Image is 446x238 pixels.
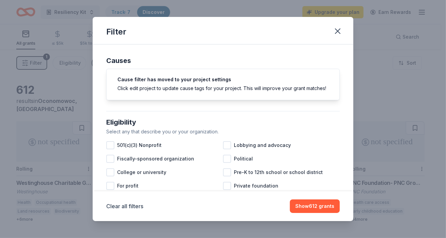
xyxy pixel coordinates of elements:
[106,202,143,210] button: Clear all filters
[117,85,329,92] div: Click edit project to update cause tags for your project. This will improve your grant matches!
[106,117,340,128] div: Eligibility
[234,141,291,149] span: Lobbying and advocacy
[290,199,340,213] button: Show612 grants
[117,141,162,149] span: 501(c)(3) Nonprofit
[234,168,323,176] span: Pre-K to 12th school or school district
[117,168,166,176] span: College or university
[117,77,329,82] h5: Cause filter has moved to your project settings
[106,26,126,37] div: Filter
[117,182,138,190] span: For profit
[234,155,253,163] span: Political
[234,182,278,190] span: Private foundation
[117,155,194,163] span: Fiscally-sponsored organization
[106,128,340,136] div: Select any that describe you or your organization.
[106,55,340,66] div: Causes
